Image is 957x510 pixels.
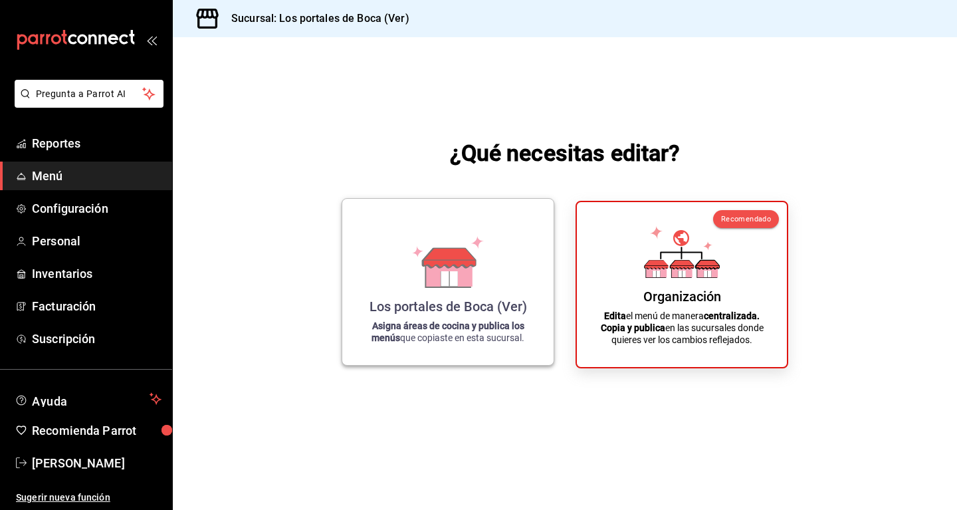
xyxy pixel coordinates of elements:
[721,215,771,223] span: Recomendado
[32,199,161,217] span: Configuración
[704,311,760,321] strong: centralizada.
[32,134,161,152] span: Reportes
[32,454,161,472] span: [PERSON_NAME]
[450,137,681,169] h1: ¿Qué necesitas editar?
[9,96,163,110] a: Pregunta a Parrot AI
[604,311,626,321] strong: Edita
[32,330,161,348] span: Suscripción
[370,299,527,315] div: Los portales de Boca (Ver)
[32,167,161,185] span: Menú
[601,322,665,333] strong: Copia y publica
[32,265,161,283] span: Inventarios
[593,310,771,346] p: el menú de manera en las sucursales donde quieres ver los cambios reflejados.
[358,320,538,344] p: que copiaste en esta sucursal.
[32,422,161,440] span: Recomienda Parrot
[643,289,721,305] div: Organización
[221,11,409,27] h3: Sucursal: Los portales de Boca (Ver)
[146,35,157,45] button: open_drawer_menu
[32,232,161,250] span: Personal
[15,80,163,108] button: Pregunta a Parrot AI
[36,87,143,101] span: Pregunta a Parrot AI
[32,391,144,407] span: Ayuda
[16,491,161,505] span: Sugerir nueva función
[32,297,161,315] span: Facturación
[372,320,524,343] strong: Asigna áreas de cocina y publica los menús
